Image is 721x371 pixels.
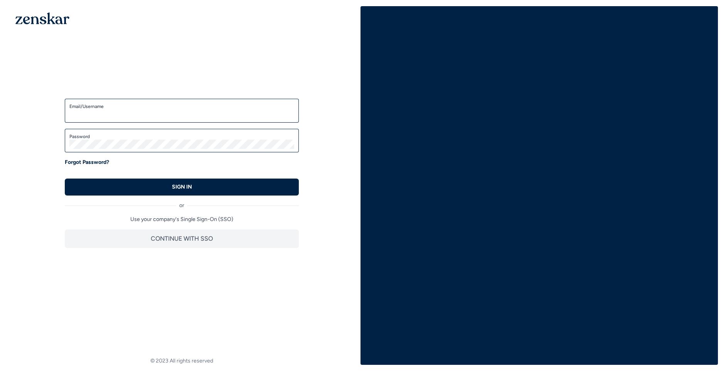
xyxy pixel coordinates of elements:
[3,357,360,365] footer: © 2023 All rights reserved
[65,196,299,209] div: or
[69,103,294,110] label: Email/Username
[15,12,69,24] img: 1OGAJ2xQqyY4LXKgY66KYq0eOWRCkrZdAb3gUhuVAqdWPZE9SRJmCz+oDMSn4zDLXe31Ii730ItAGKgCKgCCgCikA4Av8PJUP...
[69,133,294,140] label: Password
[65,216,299,223] p: Use your company's Single Sign-On (SSO)
[172,183,192,191] p: SIGN IN
[65,229,299,248] button: CONTINUE WITH SSO
[65,179,299,196] button: SIGN IN
[65,159,109,166] a: Forgot Password?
